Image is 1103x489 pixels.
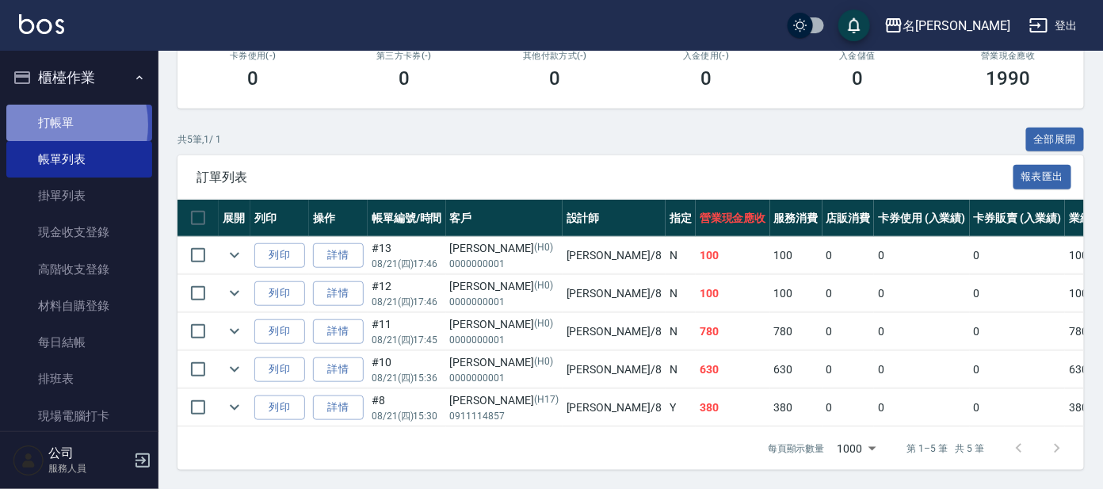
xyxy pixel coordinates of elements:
[197,170,1013,185] span: 訂單列表
[450,354,559,371] div: [PERSON_NAME]
[534,392,559,409] p: (H17)
[254,243,305,268] button: 列印
[223,243,246,267] button: expand row
[6,141,152,178] a: 帳單列表
[250,200,309,237] th: 列印
[822,200,875,237] th: 店販消費
[563,275,666,312] td: [PERSON_NAME] /8
[313,319,364,344] a: 詳情
[563,389,666,426] td: [PERSON_NAME] /8
[768,441,825,456] p: 每頁顯示數量
[970,237,1066,274] td: 0
[197,51,310,61] h2: 卡券使用(-)
[450,240,559,257] div: [PERSON_NAME]
[254,281,305,306] button: 列印
[450,295,559,309] p: 0000000001
[970,275,1066,312] td: 0
[666,389,696,426] td: Y
[822,351,875,388] td: 0
[970,200,1066,237] th: 卡券販賣 (入業績)
[874,313,970,350] td: 0
[907,441,984,456] p: 第 1–5 筆 共 5 筆
[1026,128,1085,152] button: 全部展開
[446,200,563,237] th: 客戶
[970,389,1066,426] td: 0
[874,237,970,274] td: 0
[852,67,863,90] h3: 0
[399,67,410,90] h3: 0
[6,57,152,98] button: 櫃檯作業
[313,395,364,420] a: 詳情
[223,357,246,381] button: expand row
[6,398,152,434] a: 現場電腦打卡
[348,51,461,61] h2: 第三方卡券(-)
[696,237,770,274] td: 100
[874,200,970,237] th: 卡券使用 (入業績)
[254,357,305,382] button: 列印
[831,427,882,470] div: 1000
[970,313,1066,350] td: 0
[223,281,246,305] button: expand row
[696,351,770,388] td: 630
[650,51,763,61] h2: 入金使用(-)
[666,275,696,312] td: N
[874,351,970,388] td: 0
[6,288,152,324] a: 材料自購登錄
[770,313,822,350] td: 780
[368,237,446,274] td: #13
[666,351,696,388] td: N
[177,132,221,147] p: 共 5 筆, 1 / 1
[450,278,559,295] div: [PERSON_NAME]
[48,461,129,476] p: 服務人員
[313,281,364,306] a: 詳情
[450,257,559,271] p: 0000000001
[372,371,442,385] p: 08/21 (四) 15:36
[822,275,875,312] td: 0
[372,409,442,423] p: 08/21 (四) 15:30
[6,251,152,288] a: 高階收支登錄
[666,200,696,237] th: 指定
[368,200,446,237] th: 帳單編號/時間
[770,351,822,388] td: 630
[822,389,875,426] td: 0
[223,395,246,419] button: expand row
[696,389,770,426] td: 380
[372,257,442,271] p: 08/21 (四) 17:46
[696,200,770,237] th: 營業現金應收
[563,237,666,274] td: [PERSON_NAME] /8
[696,275,770,312] td: 100
[563,351,666,388] td: [PERSON_NAME] /8
[534,316,553,333] p: (H0)
[822,237,875,274] td: 0
[223,319,246,343] button: expand row
[450,392,559,409] div: [PERSON_NAME]
[247,67,258,90] h3: 0
[450,333,559,347] p: 0000000001
[550,67,561,90] h3: 0
[19,14,64,34] img: Logo
[254,395,305,420] button: 列印
[450,409,559,423] p: 0911114857
[368,389,446,426] td: #8
[6,105,152,141] a: 打帳單
[987,67,1031,90] h3: 1990
[770,389,822,426] td: 380
[309,200,368,237] th: 操作
[666,313,696,350] td: N
[219,200,250,237] th: 展開
[368,275,446,312] td: #12
[970,351,1066,388] td: 0
[13,445,44,476] img: Person
[534,354,553,371] p: (H0)
[368,351,446,388] td: #10
[952,51,1065,61] h2: 營業現金應收
[254,319,305,344] button: 列印
[770,200,822,237] th: 服務消費
[450,371,559,385] p: 0000000001
[372,333,442,347] p: 08/21 (四) 17:45
[822,313,875,350] td: 0
[770,275,822,312] td: 100
[6,324,152,361] a: 每日結帳
[770,237,822,274] td: 100
[498,51,612,61] h2: 其他付款方式(-)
